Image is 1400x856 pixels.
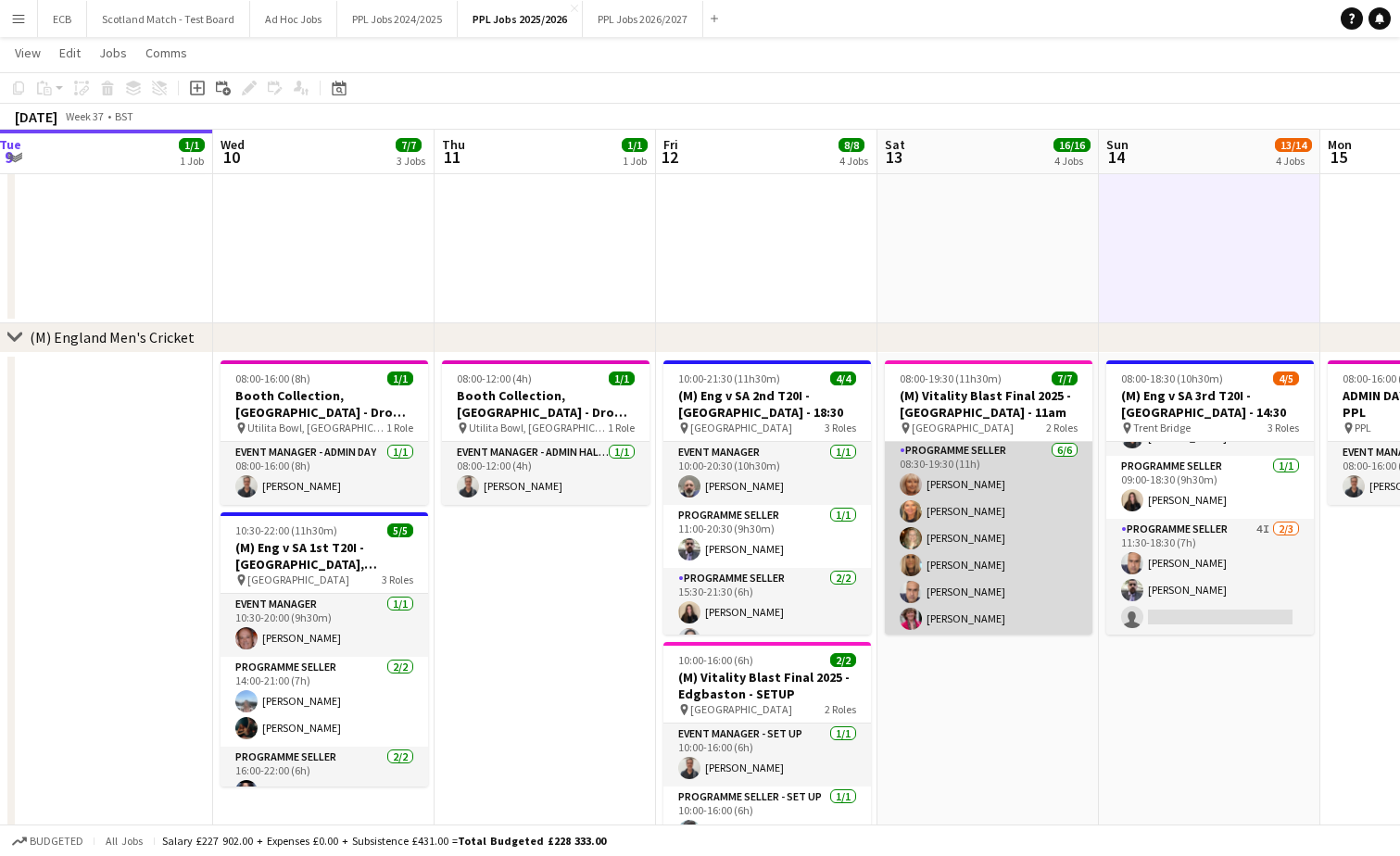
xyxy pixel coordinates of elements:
[882,146,905,168] span: 13
[663,360,871,635] app-job-card: 10:00-21:30 (11h30m)4/4(M) Eng v SA 2nd T20I - [GEOGRAPHIC_DATA] - 18:30 [GEOGRAPHIC_DATA]3 Roles...
[663,505,871,568] app-card-role: Programme Seller1/111:00-20:30 (9h30m)[PERSON_NAME]
[102,834,146,848] span: All jobs
[623,154,647,168] div: 1 Job
[839,138,864,152] span: 8/8
[115,109,133,123] div: BST
[397,154,425,168] div: 3 Jobs
[1325,146,1352,168] span: 15
[1106,387,1314,421] h3: (M) Eng v SA 3rd T20I - [GEOGRAPHIC_DATA] - 14:30
[678,371,780,385] span: 10:00-21:30 (11h30m)
[690,421,792,434] span: [GEOGRAPHIC_DATA]
[442,387,650,421] h3: Booth Collection, [GEOGRAPHIC_DATA] - Drop off Warick
[609,371,635,385] span: 1/1
[825,421,856,434] span: 3 Roles
[457,371,532,385] span: 08:00-12:00 (4h)
[439,146,465,168] span: 11
[1104,146,1129,168] span: 14
[15,107,57,126] div: [DATE]
[9,831,86,851] button: Budgeted
[221,747,428,837] app-card-role: Programme Seller2/216:00-22:00 (6h)[PERSON_NAME]
[382,573,413,586] span: 3 Roles
[92,41,134,65] a: Jobs
[38,1,87,37] button: ECB
[458,1,583,37] button: PPL Jobs 2025/2026
[221,594,428,657] app-card-role: Event Manager1/110:30-20:00 (9h30m)[PERSON_NAME]
[387,371,413,385] span: 1/1
[830,371,856,385] span: 4/4
[885,387,1092,421] h3: (M) Vitality Blast Final 2025 - [GEOGRAPHIC_DATA] - 11am
[221,136,245,153] span: Wed
[221,512,428,787] app-job-card: 10:30-22:00 (11h30m)5/5(M) Eng v SA 1st T20I - [GEOGRAPHIC_DATA], [GEOGRAPHIC_DATA] - 18:[GEOGRAP...
[1273,371,1299,385] span: 4/5
[1106,519,1314,636] app-card-role: Programme Seller4I2/311:30-18:30 (7h)[PERSON_NAME][PERSON_NAME]
[663,724,871,787] app-card-role: Event Manager - Set up1/110:00-16:00 (6h)[PERSON_NAME]
[442,136,465,153] span: Thu
[622,138,648,152] span: 1/1
[900,371,1002,385] span: 08:00-19:30 (11h30m)
[663,387,871,421] h3: (M) Eng v SA 2nd T20I - [GEOGRAPHIC_DATA] - 18:30
[387,523,413,537] span: 5/5
[396,138,422,152] span: 7/7
[663,136,678,153] span: Fri
[221,387,428,421] h3: Booth Collection, [GEOGRAPHIC_DATA] - Drop off Warick
[145,44,187,61] span: Comms
[221,442,428,505] app-card-role: Event Manager - Admin Day1/108:00-16:00 (8h)[PERSON_NAME]
[442,442,650,505] app-card-role: Event Manager - Admin Half Day1/108:00-12:00 (4h)[PERSON_NAME]
[99,44,127,61] span: Jobs
[663,669,871,702] h3: (M) Vitality Blast Final 2025 - Edgbaston - SETUP
[661,146,678,168] span: 12
[386,421,413,434] span: 1 Role
[825,702,856,716] span: 2 Roles
[250,1,337,37] button: Ad Hoc Jobs
[235,523,337,537] span: 10:30-22:00 (11h30m)
[7,41,48,65] a: View
[235,371,310,385] span: 08:00-16:00 (8h)
[1106,360,1314,635] app-job-card: 08:00-18:30 (10h30m)4/5(M) Eng v SA 3rd T20I - [GEOGRAPHIC_DATA] - 14:30 Trent Bridge3 RolesEvent...
[1053,138,1091,152] span: 16/16
[885,440,1092,637] app-card-role: Programme Seller6/608:30-19:30 (11h)[PERSON_NAME][PERSON_NAME][PERSON_NAME][PERSON_NAME][PERSON_N...
[221,360,428,505] app-job-card: 08:00-16:00 (8h)1/1Booth Collection, [GEOGRAPHIC_DATA] - Drop off Warick Utilita Bowl, [GEOGRAPHI...
[690,702,792,716] span: [GEOGRAPHIC_DATA]
[912,421,1014,434] span: [GEOGRAPHIC_DATA]
[52,41,88,65] a: Edit
[469,421,608,434] span: Utilita Bowl, [GEOGRAPHIC_DATA]
[87,1,250,37] button: Scotland Match - Test Board
[180,154,204,168] div: 1 Job
[678,653,753,667] span: 10:00-16:00 (6h)
[1328,136,1352,153] span: Mon
[179,138,205,152] span: 1/1
[1121,371,1223,385] span: 08:00-18:30 (10h30m)
[1133,421,1191,434] span: Trent Bridge
[663,642,871,850] app-job-card: 10:00-16:00 (6h)2/2(M) Vitality Blast Final 2025 - Edgbaston - SETUP [GEOGRAPHIC_DATA]2 RolesEven...
[458,834,606,848] span: Total Budgeted £228 333.00
[162,834,606,848] div: Salary £227 902.00 + Expenses £0.00 + Subsistence £431.00 =
[61,109,107,123] span: Week 37
[663,787,871,850] app-card-role: Programme Seller - Set Up1/110:00-16:00 (6h)[PERSON_NAME]
[1052,371,1078,385] span: 7/7
[583,1,703,37] button: PPL Jobs 2026/2027
[1046,421,1078,434] span: 2 Roles
[663,568,871,658] app-card-role: Programme Seller2/215:30-21:30 (6h)[PERSON_NAME][PERSON_NAME]
[1276,154,1311,168] div: 4 Jobs
[885,136,905,153] span: Sat
[1268,421,1299,434] span: 3 Roles
[839,154,868,168] div: 4 Jobs
[59,44,81,61] span: Edit
[30,328,195,346] div: (M) England Men's Cricket
[138,41,195,65] a: Comms
[442,360,650,505] div: 08:00-12:00 (4h)1/1Booth Collection, [GEOGRAPHIC_DATA] - Drop off Warick Utilita Bowl, [GEOGRAPHI...
[830,653,856,667] span: 2/2
[1355,421,1371,434] span: PPL
[337,1,458,37] button: PPL Jobs 2024/2025
[218,146,245,168] span: 10
[1106,136,1129,153] span: Sun
[30,835,83,848] span: Budgeted
[663,442,871,505] app-card-role: Event Manager1/110:00-20:30 (10h30m)[PERSON_NAME]
[1054,154,1090,168] div: 4 Jobs
[885,360,1092,635] app-job-card: 08:00-19:30 (11h30m)7/7(M) Vitality Blast Final 2025 - [GEOGRAPHIC_DATA] - 11am [GEOGRAPHIC_DATA]...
